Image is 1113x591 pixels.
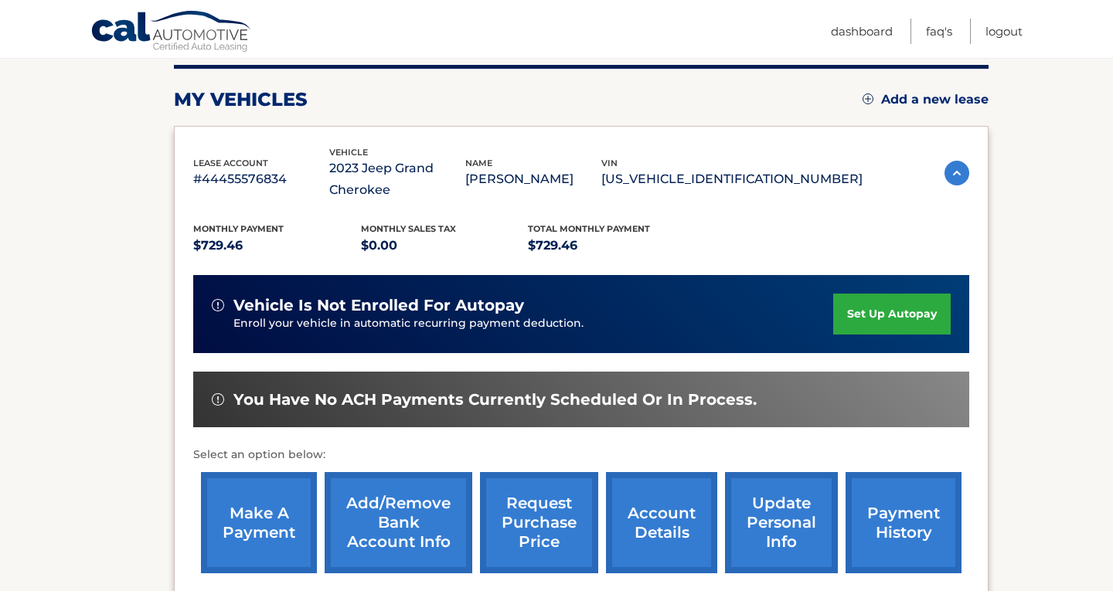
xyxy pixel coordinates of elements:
p: Enroll your vehicle in automatic recurring payment deduction. [233,315,833,332]
a: Dashboard [831,19,893,44]
a: Add/Remove bank account info [325,472,472,573]
span: vehicle is not enrolled for autopay [233,296,524,315]
img: accordion-active.svg [945,161,969,185]
p: $729.46 [193,235,361,256]
img: alert-white.svg [212,393,224,406]
a: Cal Automotive [90,10,253,55]
h2: my vehicles [174,88,308,111]
img: alert-white.svg [212,299,224,311]
a: request purchase price [480,472,598,573]
span: You have no ACH payments currently scheduled or in process. [233,390,757,409]
p: #44455576834 [193,168,329,190]
a: Logout [985,19,1023,44]
p: $0.00 [361,235,529,256]
p: Select an option below: [193,446,969,464]
span: lease account [193,158,268,168]
span: vin [601,158,618,168]
a: Add a new lease [863,92,989,107]
a: update personal info [725,472,838,573]
span: Monthly Payment [193,223,284,234]
p: [PERSON_NAME] [465,168,601,190]
a: payment history [846,472,962,573]
span: Total Monthly Payment [528,223,650,234]
a: set up autopay [833,294,951,335]
a: account details [606,472,717,573]
span: vehicle [329,147,368,158]
p: [US_VEHICLE_IDENTIFICATION_NUMBER] [601,168,863,190]
a: FAQ's [926,19,952,44]
p: 2023 Jeep Grand Cherokee [329,158,465,201]
span: name [465,158,492,168]
span: Monthly sales Tax [361,223,456,234]
a: make a payment [201,472,317,573]
p: $729.46 [528,235,696,256]
img: add.svg [863,93,873,104]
